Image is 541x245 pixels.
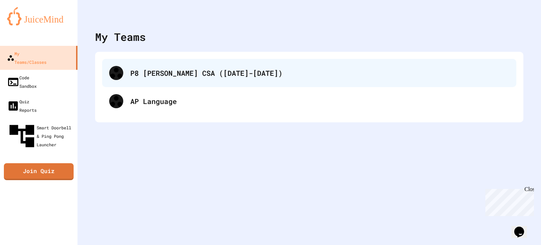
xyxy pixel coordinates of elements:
[3,3,49,45] div: Chat with us now!Close
[130,96,509,106] div: AP Language
[7,73,37,90] div: Code Sandbox
[511,217,534,238] iframe: chat widget
[4,163,74,180] a: Join Quiz
[483,186,534,216] iframe: chat widget
[102,87,516,115] div: AP Language
[130,68,509,78] div: P8 [PERSON_NAME] CSA ([DATE]-[DATE])
[7,121,75,151] div: Smart Doorbell & Ping Pong Launcher
[7,97,37,114] div: Quiz Reports
[7,7,70,25] img: logo-orange.svg
[102,59,516,87] div: P8 [PERSON_NAME] CSA ([DATE]-[DATE])
[95,29,146,45] div: My Teams
[7,49,46,66] div: My Teams/Classes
